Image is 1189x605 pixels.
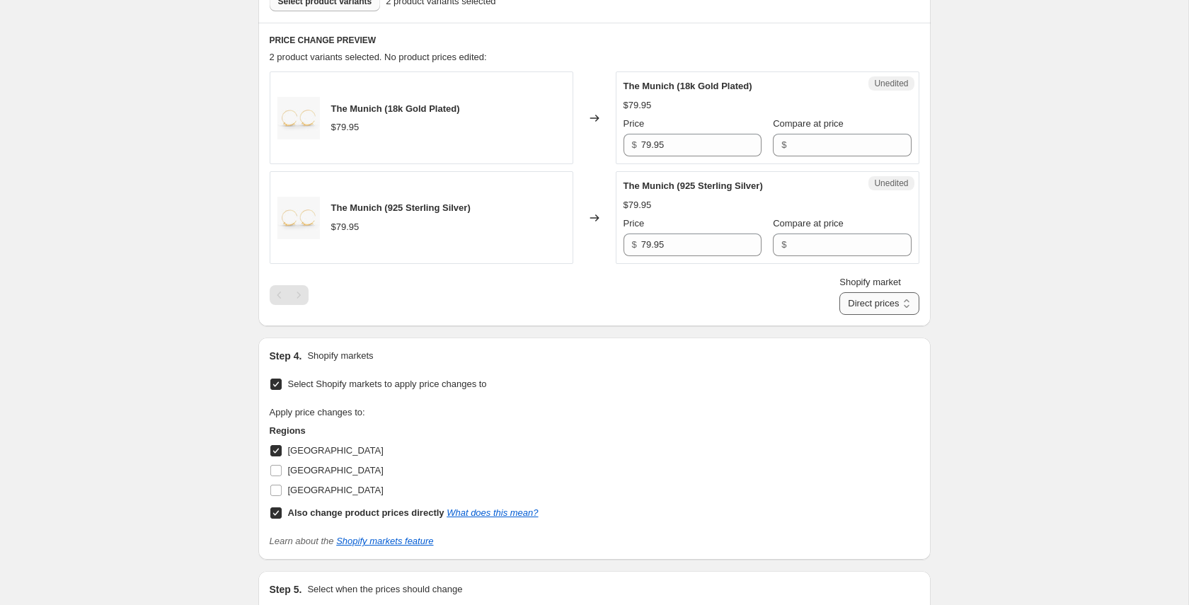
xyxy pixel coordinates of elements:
div: $79.95 [624,98,652,113]
h2: Step 5. [270,582,302,597]
i: Learn about the [270,536,434,546]
nav: Pagination [270,285,309,305]
div: $79.95 [331,220,360,234]
img: S2e580cd7519e41639e65e32b486a19f8d_1_80x.jpg [277,197,320,239]
b: Also change product prices directly [288,507,444,518]
span: Select Shopify markets to apply price changes to [288,379,487,389]
span: 2 product variants selected. No product prices edited: [270,52,487,62]
span: [GEOGRAPHIC_DATA] [288,485,384,495]
a: Shopify markets feature [336,536,433,546]
h6: PRICE CHANGE PREVIEW [270,35,919,46]
span: $ [632,139,637,150]
img: S2e580cd7519e41639e65e32b486a19f8d_1_80x.jpg [277,97,320,139]
div: $79.95 [624,198,652,212]
span: The Munich (18k Gold Plated) [331,103,460,114]
span: The Munich (18k Gold Plated) [624,81,752,91]
h2: Step 4. [270,349,302,363]
span: $ [781,139,786,150]
span: Compare at price [773,218,844,229]
span: Unedited [874,178,908,189]
span: $ [632,239,637,250]
span: Unedited [874,78,908,89]
span: Compare at price [773,118,844,129]
span: Shopify market [839,277,901,287]
span: Price [624,118,645,129]
span: Price [624,218,645,229]
p: Select when the prices should change [307,582,462,597]
span: [GEOGRAPHIC_DATA] [288,465,384,476]
h3: Regions [270,424,539,438]
span: The Munich (925 Sterling Silver) [624,180,763,191]
span: The Munich (925 Sterling Silver) [331,202,471,213]
span: Apply price changes to: [270,407,365,417]
p: Shopify markets [307,349,373,363]
span: [GEOGRAPHIC_DATA] [288,445,384,456]
span: $ [781,239,786,250]
div: $79.95 [331,120,360,134]
a: What does this mean? [447,507,538,518]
